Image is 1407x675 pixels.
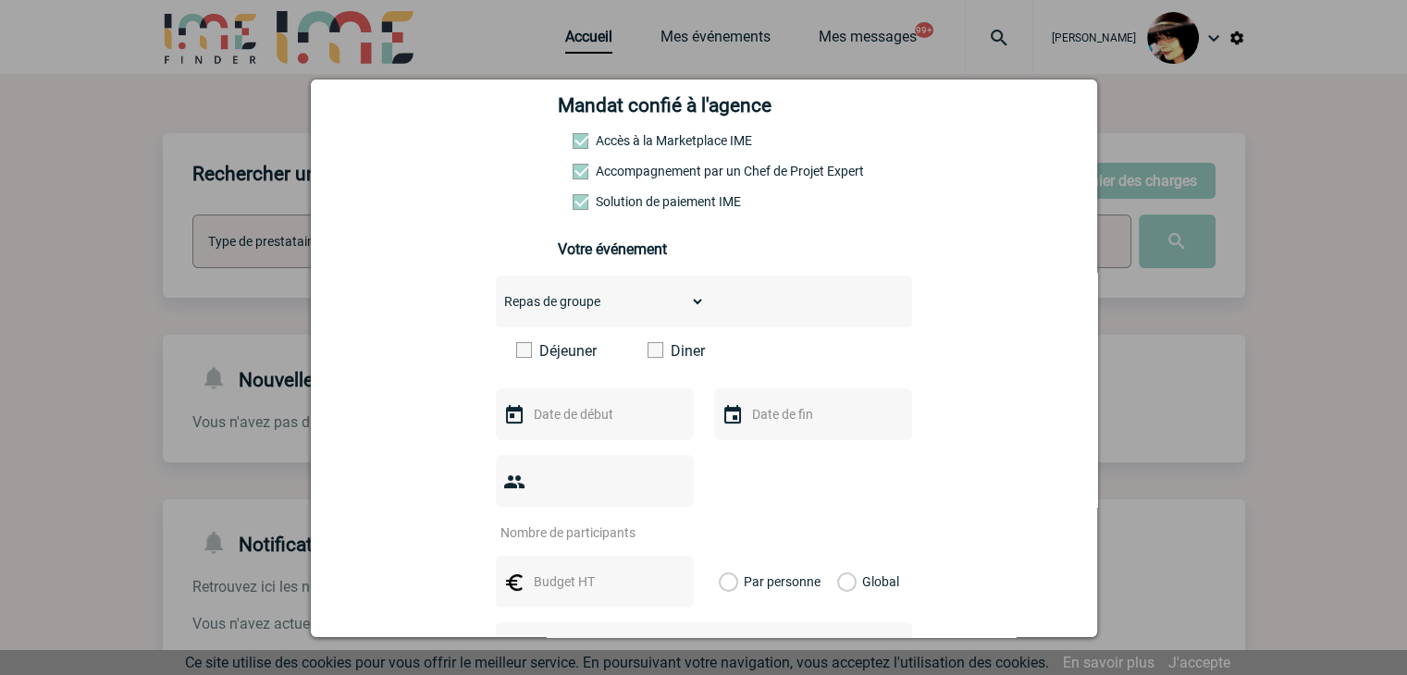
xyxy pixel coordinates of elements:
[648,342,754,360] label: Diner
[529,402,657,426] input: Date de début
[529,570,657,594] input: Budget HT
[573,164,654,178] label: Prestation payante
[516,342,623,360] label: Déjeuner
[573,133,654,148] label: Accès à la Marketplace IME
[573,194,654,209] label: Conformité aux process achat client, Prise en charge de la facturation, Mutualisation de plusieur...
[496,521,670,545] input: Nombre de participants
[558,94,771,117] h4: Mandat confié à l'agence
[719,556,739,607] label: Par personne
[558,240,849,258] h3: Votre événement
[747,402,875,426] input: Date de fin
[837,556,849,607] label: Global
